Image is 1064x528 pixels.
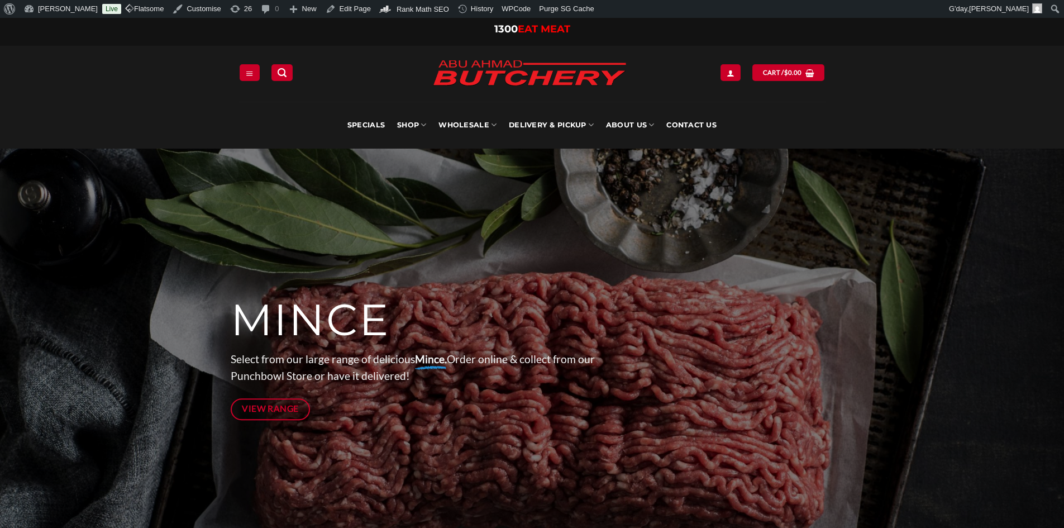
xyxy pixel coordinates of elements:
a: Wholesale [438,102,497,149]
a: View cart [752,64,824,80]
a: 1300EAT MEAT [494,23,570,35]
span: Select from our large range of delicious Order online & collect from our Punchbowl Store or have ... [231,353,595,383]
bdi: 0.00 [784,69,802,76]
a: SHOP [397,102,426,149]
a: Search [271,64,293,80]
span: 1300 [494,23,518,35]
a: About Us [606,102,654,149]
a: My account [721,64,741,80]
span: View Range [242,402,299,416]
a: Delivery & Pickup [509,102,594,149]
span: [PERSON_NAME] [969,4,1029,13]
a: Live [102,4,121,14]
strong: Mince. [415,353,447,365]
span: $ [784,68,788,78]
span: MINCE [231,293,390,347]
span: Rank Math SEO [397,5,449,13]
a: Menu [240,64,260,80]
span: EAT MEAT [518,23,570,35]
a: View Range [231,398,311,420]
a: Specials [347,102,385,149]
img: Abu Ahmad Butchery [423,53,636,95]
span: Cart / [763,68,802,78]
img: Avatar of Amanni Elmir [1032,3,1042,13]
a: Contact Us [666,102,717,149]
